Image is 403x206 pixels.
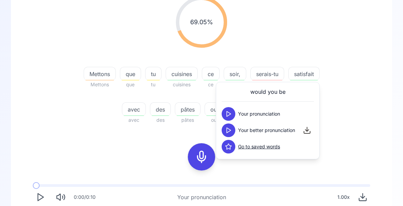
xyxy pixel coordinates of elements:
span: Mettons [84,70,115,78]
span: ou [205,105,222,114]
button: Play [33,190,48,205]
button: tu [145,67,162,80]
span: que [120,70,141,78]
span: soir, [224,70,246,78]
span: cuisines [166,70,197,78]
span: satisfait [288,80,320,89]
button: Mute [53,190,68,205]
span: Your pronunciation [238,111,280,117]
button: serais-tu [250,67,284,80]
button: Mettons [84,67,116,80]
span: satisfait [289,70,319,78]
div: 1.00 x [335,190,352,204]
div: 0:00 / 0:10 [74,194,96,201]
span: des [150,105,170,114]
span: avec [122,116,146,124]
button: satisfait [288,67,320,80]
span: pâtes [175,116,200,124]
span: cuisines [166,80,198,89]
span: que [120,80,141,89]
span: would you be [250,88,286,96]
span: ou [205,116,223,124]
button: Download audio [355,190,370,205]
span: pâtes [175,105,200,114]
button: soir, [224,67,246,80]
span: tu [145,70,161,78]
button: cuisines [166,67,198,80]
button: que [120,67,141,80]
span: Your better pronunciation [238,127,295,134]
button: pâtes [175,102,200,116]
span: des [150,116,171,124]
span: Mettons [84,80,116,89]
span: ce [202,70,219,78]
button: des [150,102,171,116]
button: ou [205,102,223,116]
a: Go to saved words [238,143,280,150]
button: avec [122,102,146,116]
button: ce [202,67,220,80]
span: 69.05 % [190,17,213,27]
span: avec [122,105,145,114]
span: serais-tu [251,70,284,78]
span: tu [145,80,162,89]
span: ce [202,80,220,89]
span: soir [224,80,246,89]
span: sers-tu [250,80,284,89]
div: Your pronunciation [177,193,226,201]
